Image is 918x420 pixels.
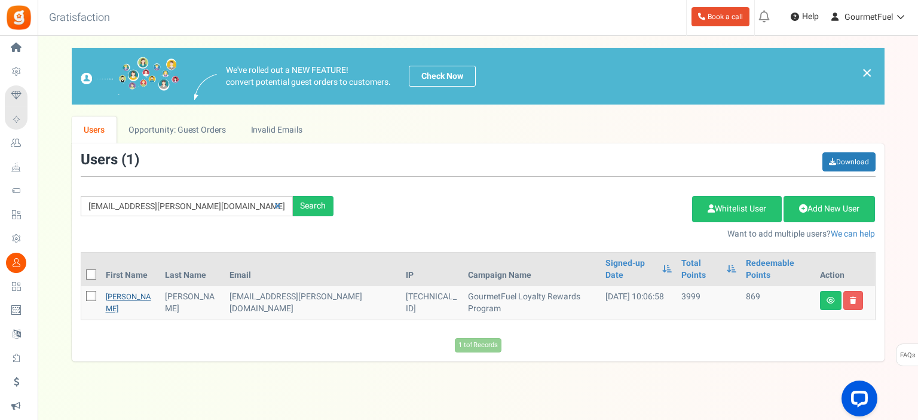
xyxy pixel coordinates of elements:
[160,286,225,320] td: [PERSON_NAME]
[293,196,333,216] div: Search
[351,228,876,240] p: Want to add multiple users?
[160,253,225,286] th: Last Name
[850,297,856,304] i: Delete user
[126,149,134,170] span: 1
[81,57,179,96] img: images
[117,117,238,143] a: Opportunity: Guest Orders
[5,4,32,31] img: Gratisfaction
[815,253,875,286] th: Action
[101,253,161,286] th: First Name
[226,65,391,88] p: We've rolled out a NEW FEATURE! convert potential guest orders to customers.
[36,6,123,30] h3: Gratisfaction
[81,152,139,168] h3: Users ( )
[691,7,749,26] a: Book a call
[741,286,815,320] td: 869
[238,117,314,143] a: Invalid Emails
[899,344,916,367] span: FAQs
[677,286,741,320] td: 3999
[746,257,810,281] a: Redeemable Points
[799,11,819,23] span: Help
[681,257,721,281] a: Total Points
[844,11,893,23] span: GourmetFuel
[268,196,287,217] a: Reset
[827,297,835,304] i: View details
[225,253,401,286] th: Email
[605,257,656,281] a: Signed-up Date
[194,74,217,100] img: images
[401,286,463,320] td: [TECHNICAL_ID]
[106,291,151,314] a: [PERSON_NAME]
[692,196,782,222] a: Whitelist User
[862,66,873,80] a: ×
[786,7,824,26] a: Help
[72,117,117,143] a: Users
[601,286,677,320] td: [DATE] 10:06:58
[822,152,876,171] a: Download
[409,66,476,87] a: Check Now
[784,196,875,222] a: Add New User
[463,286,601,320] td: GourmetFuel Loyalty Rewards Program
[831,228,875,240] a: We can help
[401,253,463,286] th: IP
[463,253,601,286] th: Campaign Name
[81,196,293,216] input: Search by email or name
[225,286,401,320] td: [EMAIL_ADDRESS][PERSON_NAME][DOMAIN_NAME]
